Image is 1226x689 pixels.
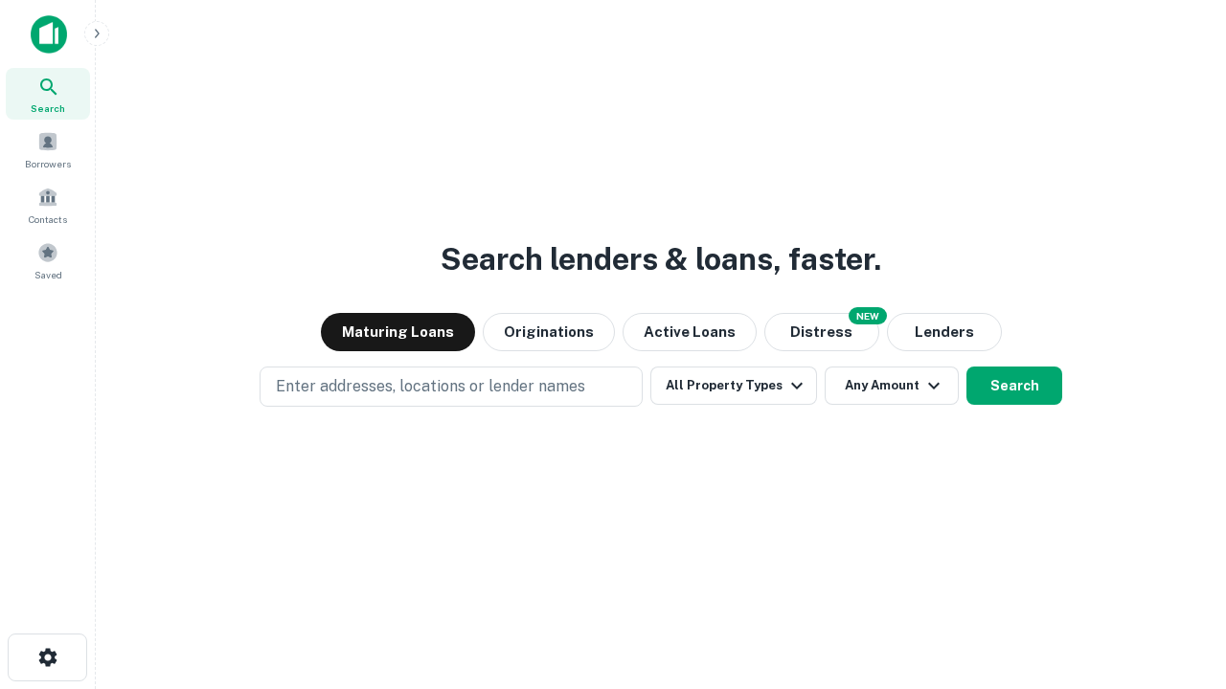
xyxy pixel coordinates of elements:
[6,234,90,286] a: Saved
[483,313,615,351] button: Originations
[276,375,585,398] p: Enter addresses, locations or lender names
[31,100,65,116] span: Search
[849,307,887,324] div: NEW
[887,313,1002,351] button: Lenders
[260,367,643,407] button: Enter addresses, locations or lender names
[25,156,71,171] span: Borrowers
[29,211,67,227] span: Contacts
[6,123,90,175] a: Borrowers
[623,313,757,351] button: Active Loans
[825,367,959,405] button: Any Amount
[6,179,90,231] a: Contacts
[764,313,879,351] button: Search distressed loans with lien and other non-mortgage details.
[650,367,817,405] button: All Property Types
[441,236,881,282] h3: Search lenders & loans, faster.
[321,313,475,351] button: Maturing Loans
[966,367,1062,405] button: Search
[6,68,90,120] a: Search
[1130,536,1226,628] iframe: Chat Widget
[34,267,62,282] span: Saved
[31,15,67,54] img: capitalize-icon.png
